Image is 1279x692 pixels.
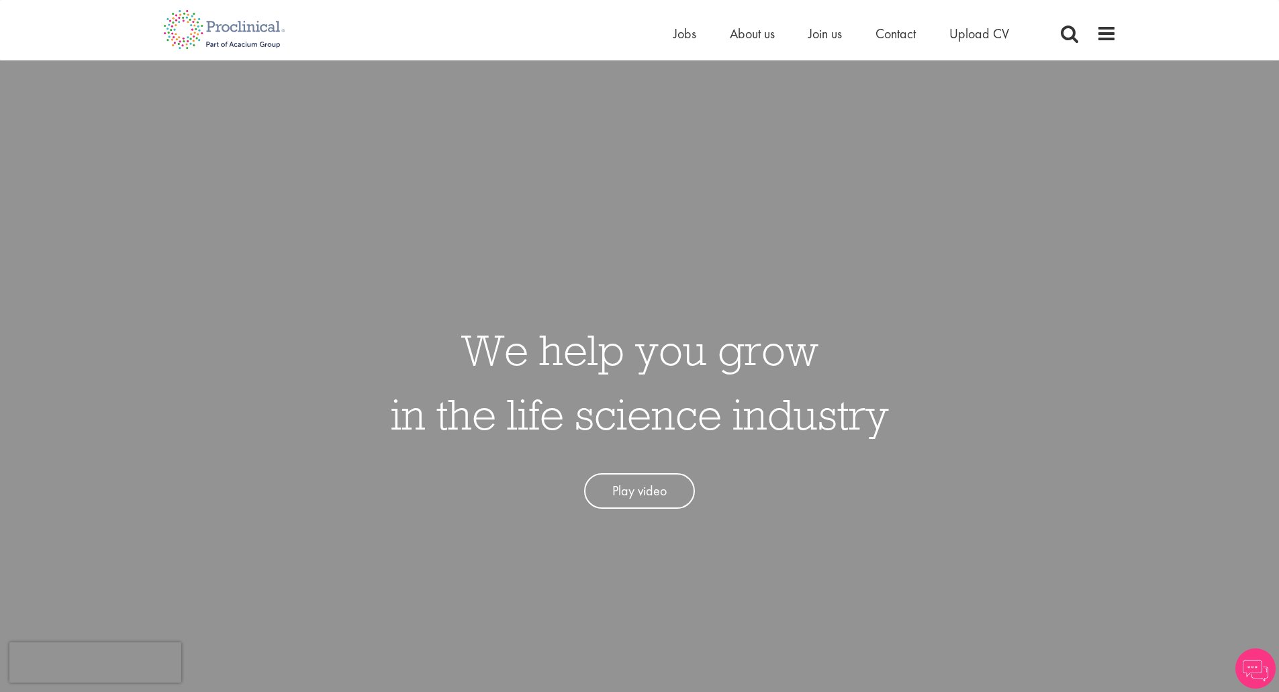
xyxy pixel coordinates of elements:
[875,25,916,42] a: Contact
[391,317,889,446] h1: We help you grow in the life science industry
[730,25,775,42] a: About us
[808,25,842,42] a: Join us
[673,25,696,42] a: Jobs
[1235,648,1276,689] img: Chatbot
[584,473,695,509] a: Play video
[949,25,1009,42] a: Upload CV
